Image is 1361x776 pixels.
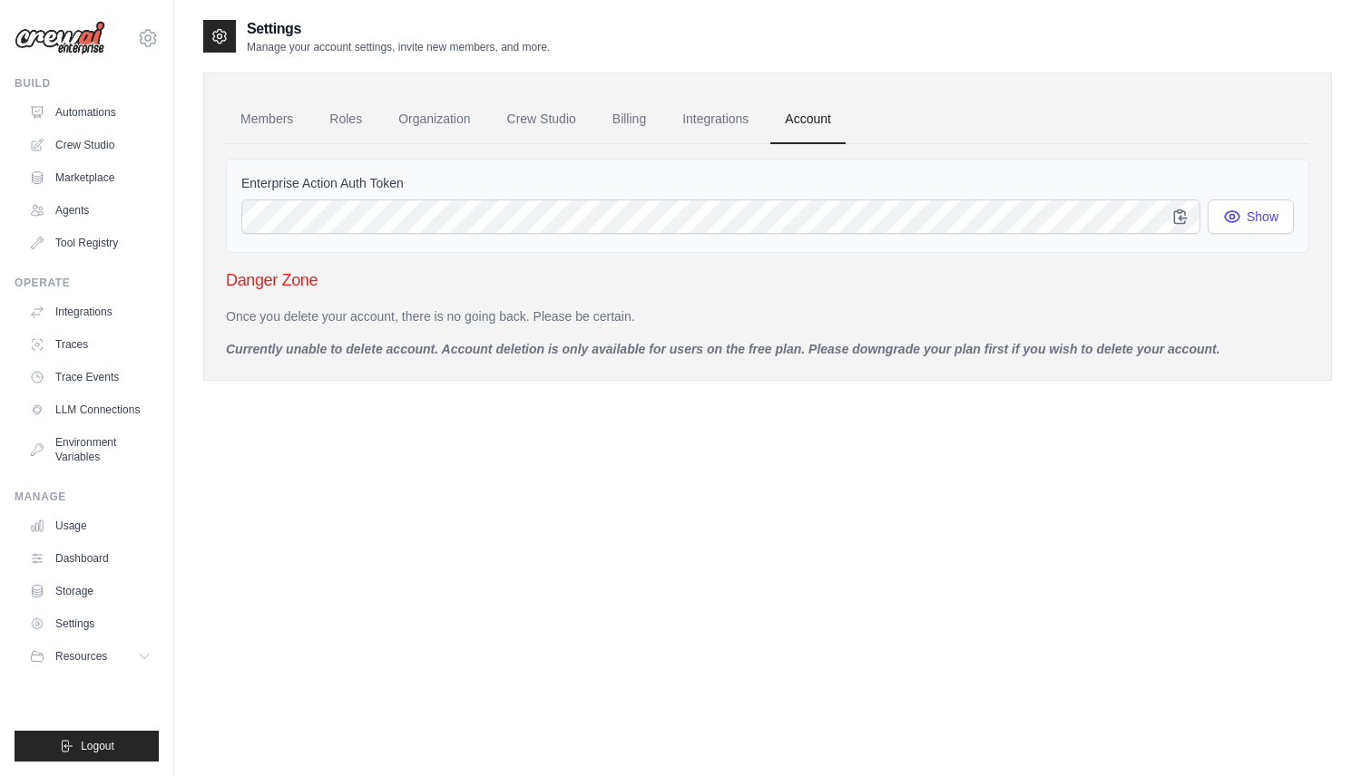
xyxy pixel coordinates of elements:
[22,428,159,471] a: Environment Variables
[22,330,159,359] a: Traces
[1208,199,1294,234] button: Show
[226,95,308,144] a: Members
[226,340,1309,358] p: Currently unable to delete account. Account deletion is only available for users on the free plan...
[598,95,661,144] a: Billing
[22,363,159,392] a: Trace Events
[668,95,763,144] a: Integrations
[22,609,159,638] a: Settings
[22,544,159,573] a: Dashboard
[384,95,485,144] a: Organization
[770,95,846,144] a: Account
[22,511,159,540] a: Usage
[15,490,159,504] div: Manage
[22,98,159,127] a: Automations
[22,642,159,671] button: Resources
[22,577,159,606] a: Storage
[241,174,1294,192] label: Enterprise Action Auth Token
[22,297,159,326] a: Integrations
[247,18,550,40] h2: Settings
[22,163,159,192] a: Marketplace
[55,649,107,664] span: Resources
[22,131,159,160] a: Crew Studio
[15,276,159,290] div: Operate
[81,739,114,753] span: Logout
[22,395,159,424] a: LLM Connections
[15,731,159,761] button: Logout
[15,21,105,55] img: Logo
[315,95,377,144] a: Roles
[226,307,1309,325] p: Once you delete your account, there is no going back. Please be certain.
[22,228,159,257] a: Tool Registry
[493,95,591,144] a: Crew Studio
[15,76,159,91] div: Build
[22,196,159,225] a: Agents
[226,267,1309,293] h3: Danger Zone
[247,40,550,54] p: Manage your account settings, invite new members, and more.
